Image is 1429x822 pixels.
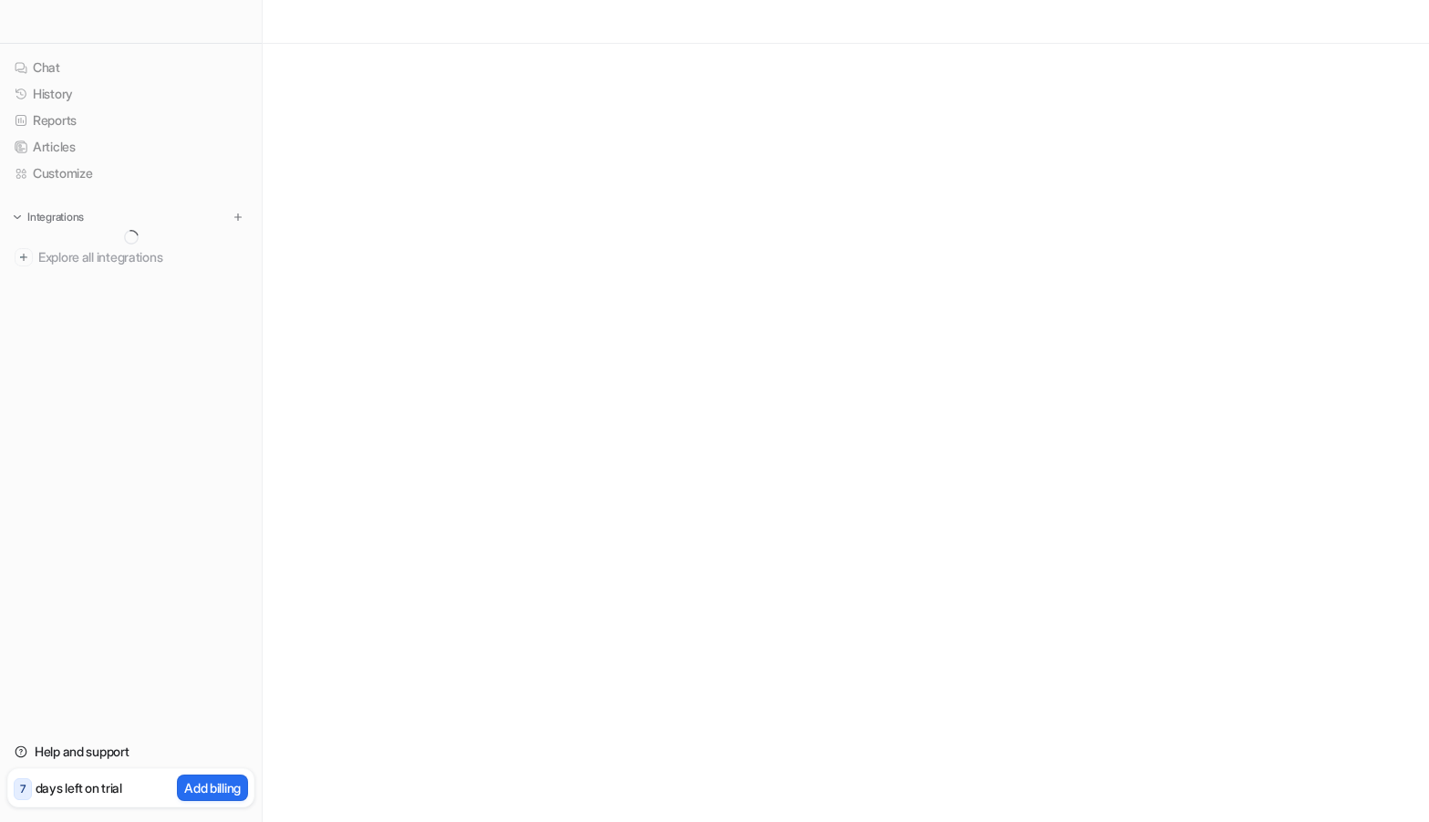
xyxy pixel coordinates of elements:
button: Integrations [7,208,89,226]
p: Add billing [184,778,241,797]
img: explore all integrations [15,248,33,266]
a: Articles [7,134,254,160]
a: Customize [7,161,254,186]
span: Explore all integrations [38,243,247,272]
p: days left on trial [36,778,122,797]
a: Reports [7,108,254,133]
img: menu_add.svg [232,211,244,224]
a: Help and support [7,739,254,765]
a: History [7,81,254,107]
p: 7 [20,781,26,797]
img: expand menu [11,211,24,224]
a: Explore all integrations [7,245,254,270]
button: Add billing [177,775,248,801]
p: Integrations [27,210,84,224]
a: Chat [7,55,254,80]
